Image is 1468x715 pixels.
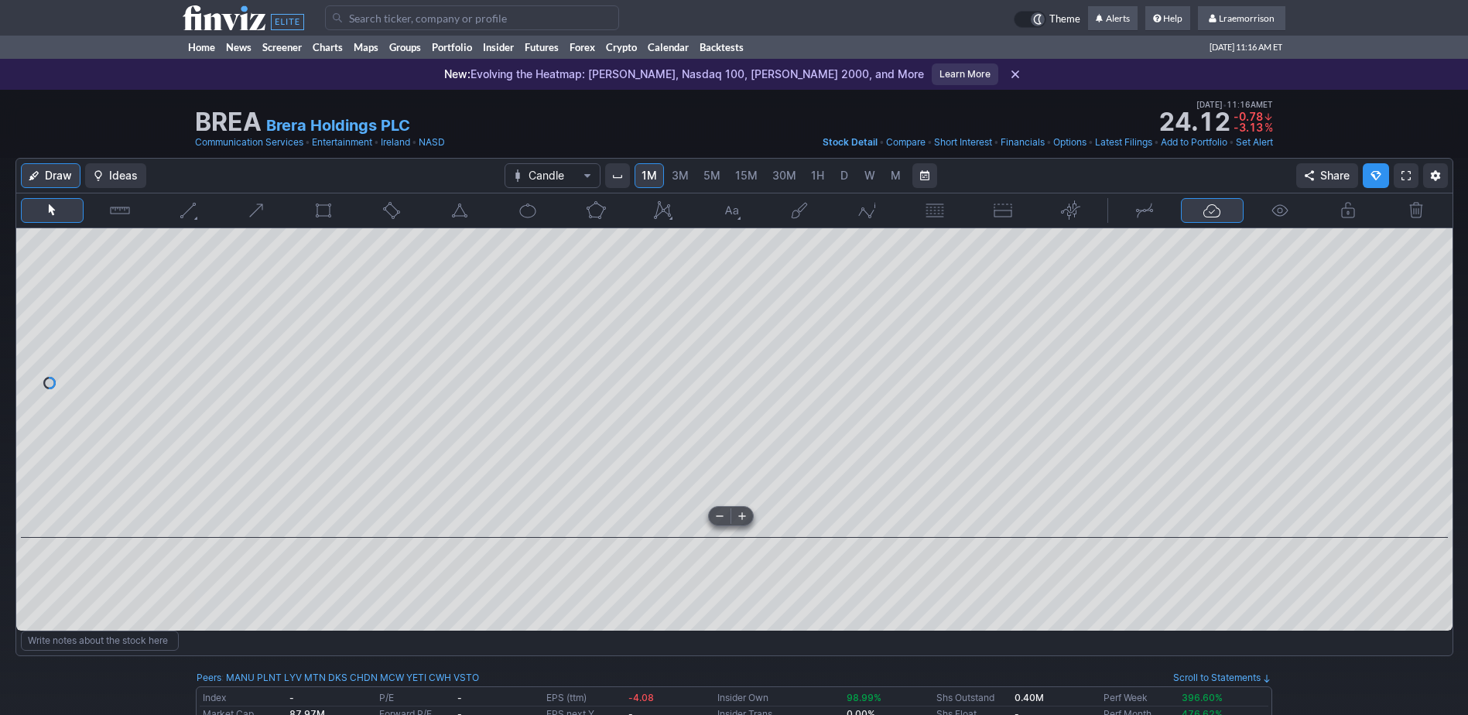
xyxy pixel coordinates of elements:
[665,163,696,188] a: 3M
[444,67,924,82] p: Evolving the Heatmap: [PERSON_NAME], Nasdaq 100, [PERSON_NAME] 2000, and More
[183,36,221,59] a: Home
[628,692,654,703] span: -4.08
[444,67,471,80] span: New:
[836,198,899,223] button: Elliott waves
[224,198,288,223] button: Arrow
[994,135,999,150] span: •
[804,163,831,188] a: 1H
[1053,135,1086,150] a: Options
[1113,198,1176,223] button: Drawing mode: Single
[564,198,628,223] button: Polygon
[1229,135,1234,150] span: •
[1182,692,1223,703] span: 396.60%
[1198,6,1285,31] a: Lraemorrison
[307,36,348,59] a: Charts
[883,163,908,188] a: M
[903,198,967,223] button: Fibonacci retracements
[823,135,878,150] a: Stock Detail
[21,163,80,188] button: Draw
[384,36,426,59] a: Groups
[714,690,844,706] td: Insider Own
[832,163,857,188] a: D
[88,198,152,223] button: Measure
[226,670,255,686] a: MANU
[428,198,491,223] button: Triangle
[696,163,727,188] a: 5M
[325,5,619,30] input: Search
[1158,110,1230,135] strong: 24.12
[109,168,138,183] span: Ideas
[768,198,831,223] button: Brush
[305,135,310,150] span: •
[257,670,282,686] a: PLNT
[932,63,998,85] a: Learn More
[1161,135,1227,150] a: Add to Portfolio
[1223,97,1227,111] span: •
[642,36,694,59] a: Calendar
[195,135,303,150] a: Communication Services
[1423,163,1448,188] button: Chart Settings
[1236,135,1273,150] a: Set Alert
[1384,198,1448,223] button: Remove all autosaved drawings
[156,198,220,223] button: Line
[289,692,294,703] b: -
[197,672,221,683] a: Peers
[221,36,257,59] a: News
[1181,198,1244,223] button: Drawings Autosave: On
[505,163,601,188] button: Chart Type
[419,135,445,150] a: NASD
[879,135,885,150] span: •
[21,198,84,223] button: Mouse
[328,670,347,686] a: DKS
[927,135,932,150] span: •
[703,169,720,182] span: 5M
[1088,135,1093,150] span: •
[1015,692,1044,703] b: 0.40M
[1248,198,1312,223] button: Hide drawings
[453,670,479,686] a: VSTO
[811,169,824,182] span: 1H
[543,690,624,706] td: EPS (ttm)
[381,135,410,150] a: Ireland
[1394,163,1418,188] a: Fullscreen
[1173,672,1271,683] a: Scroll to Statements
[840,169,848,182] span: D
[1320,168,1350,183] span: Share
[1145,6,1190,31] a: Help
[857,163,882,188] a: W
[700,198,763,223] button: Text
[735,169,758,182] span: 15M
[284,670,302,686] a: LYV
[293,198,356,223] button: Rectangle
[605,163,630,188] button: Interval
[457,692,462,703] b: -
[1264,121,1273,134] span: %
[1088,6,1138,31] a: Alerts
[304,670,326,686] a: MTN
[891,169,901,182] span: M
[933,690,1011,706] td: Shs Outstand
[1234,121,1263,134] span: -3.13
[971,198,1035,223] button: Position
[601,36,642,59] a: Crypto
[1363,163,1389,188] button: Explore new features
[429,670,451,686] a: CWH
[1316,198,1380,223] button: Lock drawings
[1100,690,1179,706] td: Perf Week
[350,670,378,686] a: CHDN
[1001,135,1045,150] a: Financials
[197,670,479,686] div: :
[564,36,601,59] a: Forex
[257,36,307,59] a: Screener
[886,135,926,150] a: Compare
[823,136,878,148] span: Stock Detail
[195,110,262,135] h1: BREA
[1049,11,1080,28] span: Theme
[631,198,695,223] button: XABCD
[477,36,519,59] a: Insider
[847,692,881,703] span: 98.99%
[529,168,577,183] span: Candle
[406,670,426,686] a: YETI
[1296,163,1358,188] button: Share
[731,507,753,525] button: Zoom in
